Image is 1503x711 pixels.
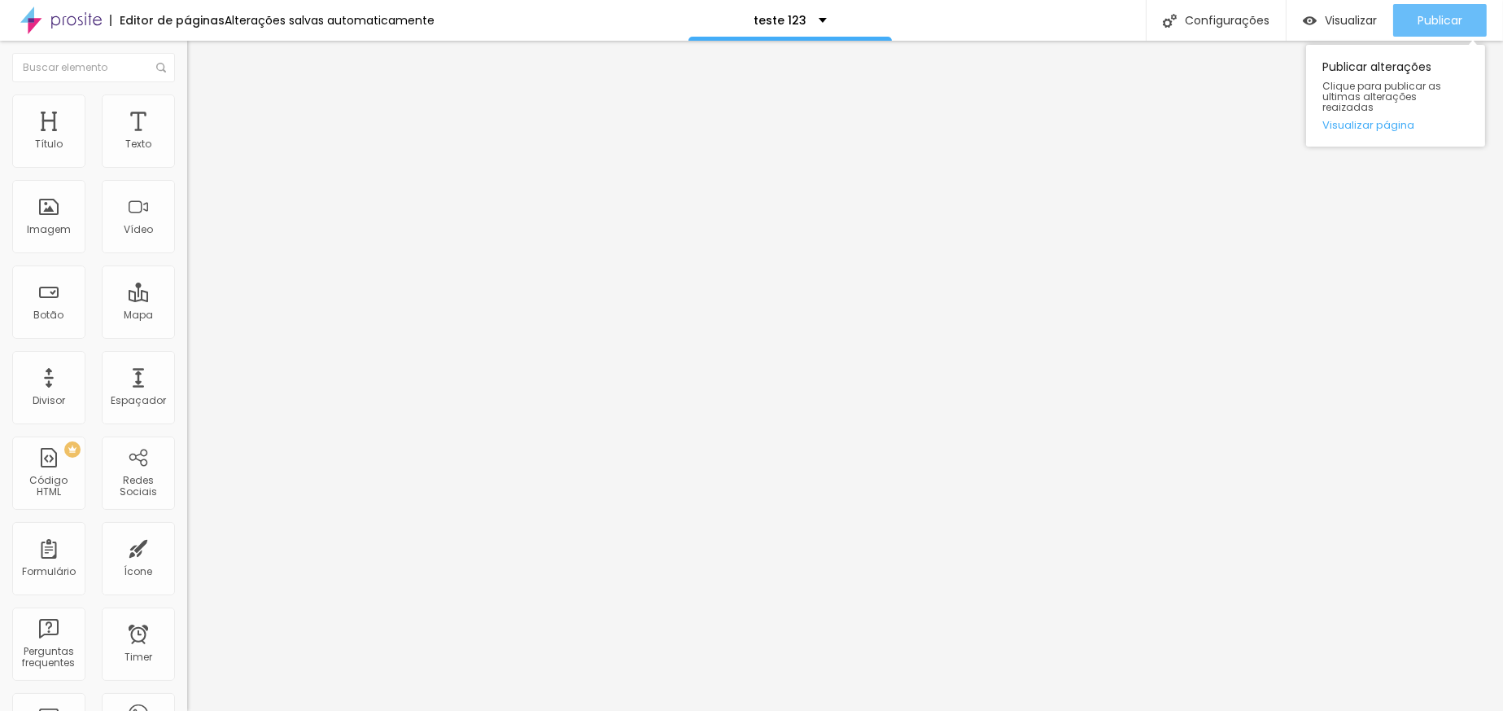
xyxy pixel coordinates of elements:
button: Publicar [1393,4,1487,37]
span: Publicar [1418,14,1462,27]
div: Botão [34,309,64,321]
img: view-1.svg [1303,14,1317,28]
div: Código HTML [16,475,81,498]
button: Visualizar [1287,4,1393,37]
div: Editor de páginas [110,15,225,26]
div: Timer [125,652,152,663]
div: Perguntas frequentes [16,646,81,669]
div: Ícone [125,566,153,577]
div: Formulário [22,566,76,577]
div: Mapa [124,309,153,321]
span: Visualizar [1325,14,1377,27]
img: Icone [156,63,166,72]
p: teste 123 [754,15,806,26]
div: Alterações salvas automaticamente [225,15,435,26]
div: Redes Sociais [106,475,170,498]
input: Buscar elemento [12,53,175,82]
div: Imagem [27,224,71,235]
div: Título [35,138,63,150]
span: Clique para publicar as ultimas alterações reaizadas [1322,81,1469,113]
div: Divisor [33,395,65,406]
div: Texto [125,138,151,150]
iframe: Editor [187,41,1503,711]
div: Publicar alterações [1306,45,1485,147]
div: Vídeo [124,224,153,235]
div: Espaçador [111,395,166,406]
a: Visualizar página [1322,120,1469,130]
img: Icone [1163,14,1177,28]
